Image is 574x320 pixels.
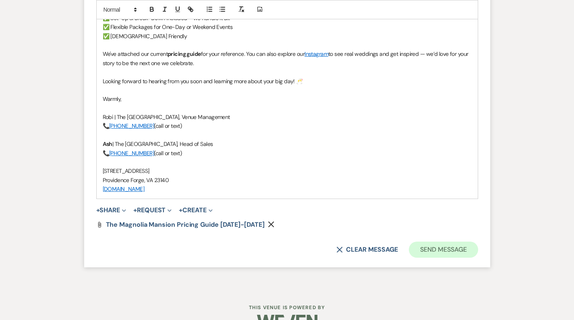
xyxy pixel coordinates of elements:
[106,222,265,228] a: The Magnolia Mansion Pricing Guide [DATE]-[DATE]
[103,23,472,31] p: ✅ Flexible Packages for One-Day or Weekend Events
[109,122,154,129] a: [PHONE_NUMBER]
[179,207,182,213] span: +
[305,50,328,57] a: Instagram
[179,207,212,213] button: Create
[96,207,126,213] button: Share
[109,150,154,157] a: [PHONE_NUMBER]
[168,50,201,57] strong: pricing guide
[103,77,472,86] p: Looking forward to hearing from you soon and learning more about your big day! 🥂
[133,207,137,213] span: +
[103,121,472,130] p: 📞 (call or text)
[103,140,112,148] strong: Ash
[103,139,472,148] p: | The [GEOGRAPHIC_DATA], Head of Sales
[103,32,472,41] p: ✅ [DEMOGRAPHIC_DATA] Friendly
[103,49,472,68] p: We've attached our current for your reference. You can also explore our to see real weddings and ...
[106,220,265,229] span: The Magnolia Mansion Pricing Guide [DATE]-[DATE]
[96,207,100,213] span: +
[103,94,472,103] p: Warmly,
[103,176,472,185] p: Providence Forge, VA 23140
[103,149,472,158] p: 📞 (call or text)
[103,113,472,121] p: Robi | The [GEOGRAPHIC_DATA], Venue Management
[103,166,472,175] p: [STREET_ADDRESS]
[133,207,172,213] button: Request
[336,246,398,253] button: Clear message
[103,185,145,193] a: [DOMAIN_NAME]
[409,242,478,258] button: Send Message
